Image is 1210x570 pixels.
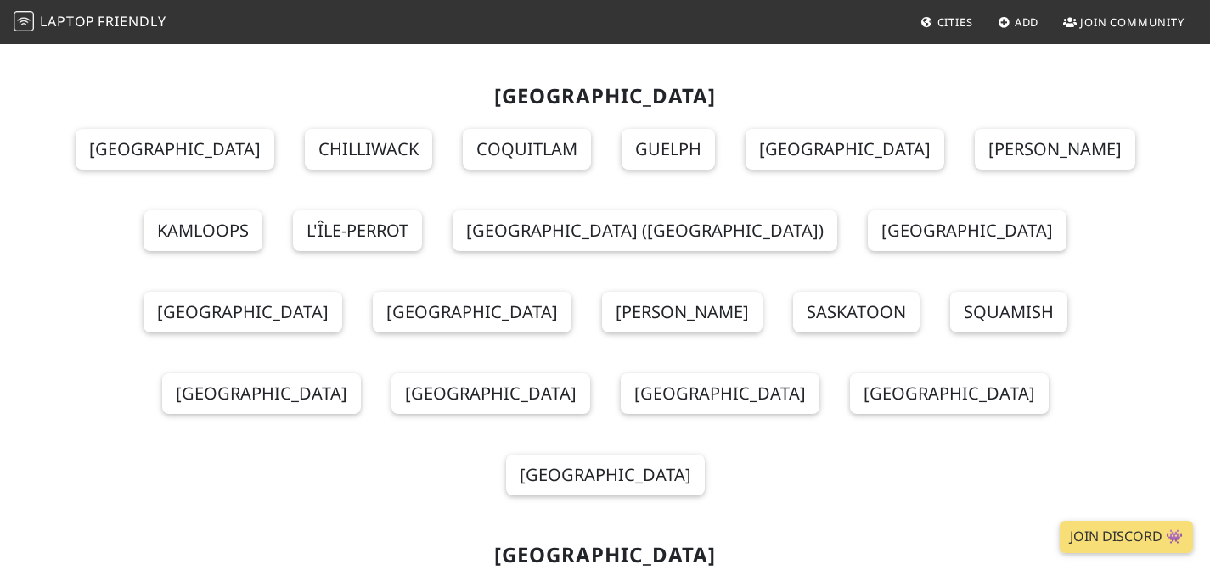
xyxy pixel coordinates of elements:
span: Laptop [40,12,95,31]
a: [GEOGRAPHIC_DATA] ([GEOGRAPHIC_DATA]) [453,210,837,251]
a: Coquitlam [463,129,591,170]
a: [GEOGRAPHIC_DATA] [746,129,944,170]
a: Add [991,7,1046,37]
a: LaptopFriendly LaptopFriendly [14,8,166,37]
img: LaptopFriendly [14,11,34,31]
a: [GEOGRAPHIC_DATA] [506,455,705,495]
a: [GEOGRAPHIC_DATA] [850,373,1049,414]
a: L'Île-Perrot [293,210,422,251]
span: Join Community [1080,14,1185,30]
a: [GEOGRAPHIC_DATA] [162,373,361,414]
a: [PERSON_NAME] [975,129,1135,170]
a: Join Community [1056,7,1191,37]
a: Saskatoon [793,292,920,332]
a: [GEOGRAPHIC_DATA] [76,129,274,170]
a: [PERSON_NAME] [602,292,763,332]
h2: [GEOGRAPHIC_DATA] [55,84,1156,109]
a: [GEOGRAPHIC_DATA] [621,373,819,414]
a: [GEOGRAPHIC_DATA] [391,373,590,414]
a: Guelph [622,129,715,170]
a: Kamloops [144,210,262,251]
a: Chilliwack [305,129,432,170]
span: Friendly [98,12,166,31]
h2: [GEOGRAPHIC_DATA] [55,543,1156,567]
span: Cities [937,14,973,30]
a: Squamish [950,292,1067,332]
a: [GEOGRAPHIC_DATA] [144,292,342,332]
a: Cities [914,7,980,37]
a: [GEOGRAPHIC_DATA] [868,210,1066,251]
a: [GEOGRAPHIC_DATA] [373,292,571,332]
span: Add [1015,14,1039,30]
